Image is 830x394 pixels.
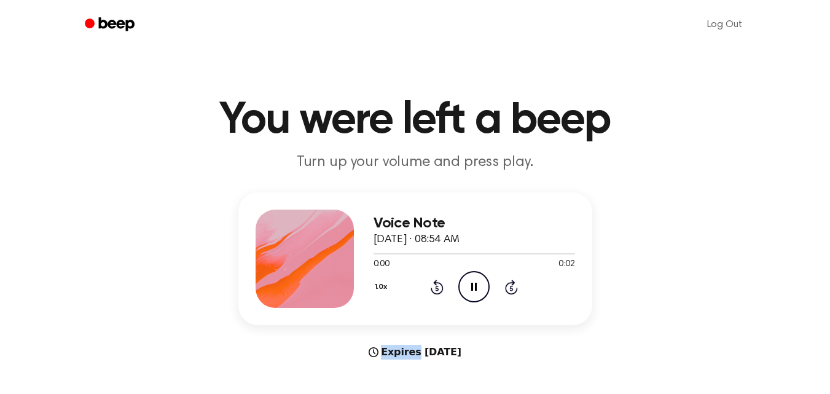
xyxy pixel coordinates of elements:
[374,234,460,245] span: [DATE] · 08:54 AM
[238,345,592,360] div: Expires [DATE]
[374,258,390,271] span: 0:00
[374,215,575,232] h3: Voice Note
[101,98,730,143] h1: You were left a beep
[76,13,146,37] a: Beep
[558,258,574,271] span: 0:02
[695,10,754,39] a: Log Out
[179,152,651,173] p: Turn up your volume and press play.
[374,277,392,297] button: 1.0x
